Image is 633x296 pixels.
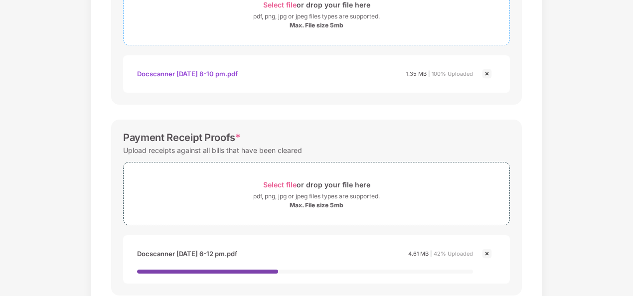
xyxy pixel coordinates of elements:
[406,70,427,77] span: 1.35 MB
[481,248,493,260] img: svg+xml;base64,PHN2ZyBpZD0iQ3Jvc3MtMjR4MjQiIHhtbG5zPSJodHRwOi8vd3d3LnczLm9yZy8yMDAwL3N2ZyIgd2lkdG...
[428,70,473,77] span: | 100% Uploaded
[263,180,297,189] span: Select file
[408,250,429,257] span: 4.61 MB
[263,0,297,9] span: Select file
[137,65,238,82] div: Docscanner [DATE] 8-10 pm.pdf
[290,201,343,209] div: Max. File size 5mb
[123,132,241,144] div: Payment Receipt Proofs
[263,178,370,191] div: or drop your file here
[430,250,473,257] span: | 42% Uploaded
[124,170,509,217] span: Select fileor drop your file herepdf, png, jpg or jpeg files types are supported.Max. File size 5mb
[290,21,343,29] div: Max. File size 5mb
[253,191,380,201] div: pdf, png, jpg or jpeg files types are supported.
[123,144,302,157] div: Upload receipts against all bills that have been cleared
[253,11,380,21] div: pdf, png, jpg or jpeg files types are supported.
[137,245,237,262] div: Docscanner [DATE] 6-12 pm.pdf
[481,68,493,80] img: svg+xml;base64,PHN2ZyBpZD0iQ3Jvc3MtMjR4MjQiIHhtbG5zPSJodHRwOi8vd3d3LnczLm9yZy8yMDAwL3N2ZyIgd2lkdG...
